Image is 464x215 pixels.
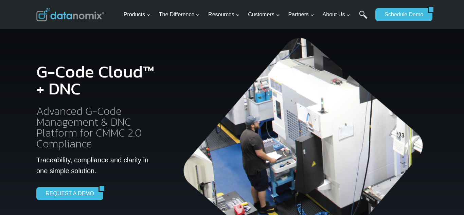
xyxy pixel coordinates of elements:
[36,63,158,97] h1: G-Code Cloud™ + DNC
[375,8,428,21] a: Schedule Demo
[124,10,150,19] span: Products
[248,10,280,19] span: Customers
[36,106,158,149] h2: Advanced G-Code Management & DNC Platform for CMMC 2.0 Compliance
[159,10,200,19] span: The Difference
[36,155,158,176] p: Traceability, compliance and clarity in one simple solution.
[323,10,351,19] span: About Us
[36,8,104,21] img: Datanomix
[359,11,368,26] a: Search
[288,10,314,19] span: Partners
[121,4,372,26] nav: Primary Navigation
[36,187,99,200] a: REQUEST A DEMO
[208,10,239,19] span: Resources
